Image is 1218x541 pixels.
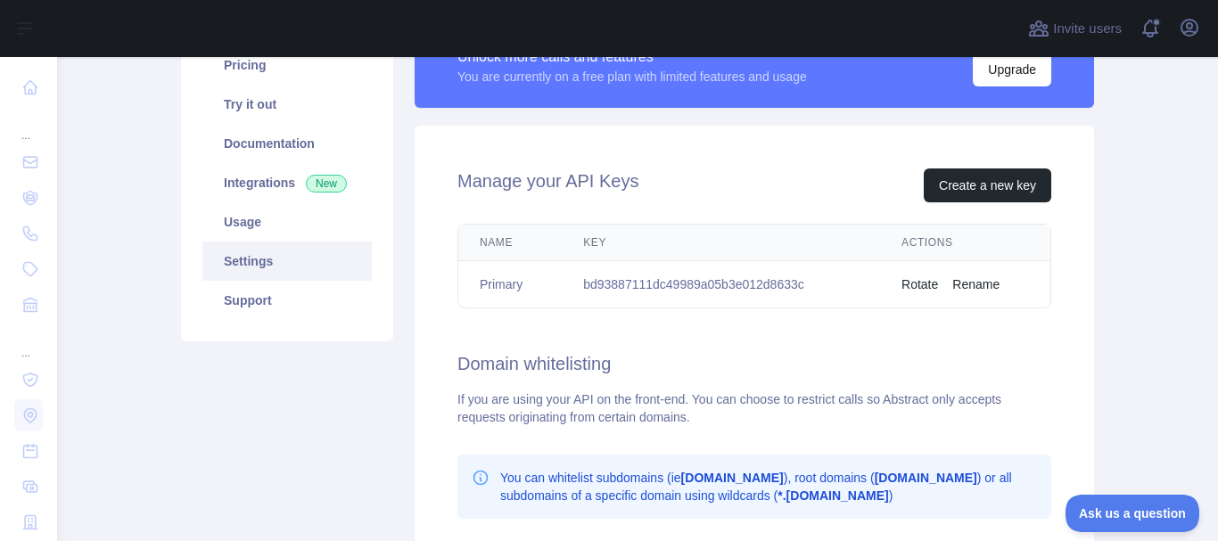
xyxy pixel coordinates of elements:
a: Settings [202,242,372,281]
div: If you are using your API on the front-end. You can choose to restrict calls so Abstract only acc... [457,390,1051,426]
a: Pricing [202,45,372,85]
span: Invite users [1053,19,1122,39]
td: bd93887111dc49989a05b3e012d8633c [562,261,880,308]
th: Key [562,225,880,261]
button: Upgrade [973,53,1051,86]
button: Create a new key [924,168,1051,202]
div: You are currently on a free plan with limited features and usage [457,68,807,86]
div: ... [14,107,43,143]
button: Invite users [1025,14,1125,43]
a: Usage [202,202,372,242]
h2: Manage your API Keys [457,168,638,202]
div: Unlock more calls and features [457,46,807,68]
a: Support [202,281,372,320]
b: *.[DOMAIN_NAME] [778,488,888,503]
th: Actions [880,225,1050,261]
td: Primary [458,261,562,308]
div: ... [14,324,43,360]
p: You can whitelist subdomains (ie ), root domains ( ) or all subdomains of a specific domain using... [500,469,1037,504]
a: Documentation [202,124,372,163]
button: Rotate [901,275,938,293]
span: New [306,175,347,193]
iframe: Toggle Customer Support [1066,495,1200,532]
button: Rename [952,275,1000,293]
h2: Domain whitelisting [457,351,1051,376]
b: [DOMAIN_NAME] [875,471,977,485]
b: [DOMAIN_NAME] [681,471,784,485]
a: Try it out [202,85,372,124]
th: Name [458,225,562,261]
a: Integrations New [202,163,372,202]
